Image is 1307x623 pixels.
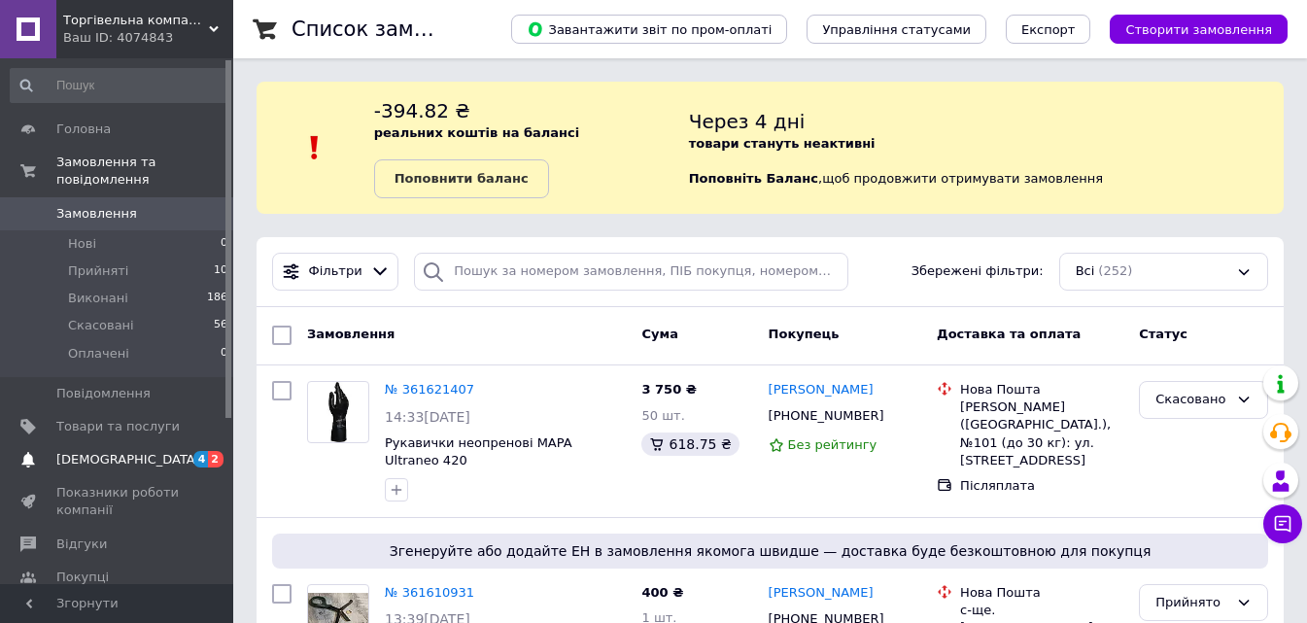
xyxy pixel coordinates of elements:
[68,290,128,307] span: Виконані
[207,290,227,307] span: 186
[1098,263,1132,278] span: (252)
[511,15,787,44] button: Завантажити звіт по пром-оплаті
[374,159,549,198] a: Поповнити баланс
[395,171,529,186] b: Поповнити баланс
[68,317,134,334] span: Скасовані
[56,451,200,468] span: [DEMOGRAPHIC_DATA]
[769,381,874,399] a: [PERSON_NAME]
[56,121,111,138] span: Головна
[385,382,474,397] a: № 361621407
[10,68,229,103] input: Пошук
[1125,22,1272,37] span: Створити замовлення
[1155,390,1228,410] div: Скасовано
[385,435,572,468] a: Рукавички неопренові MAPA Ultraneo 420
[56,385,151,402] span: Повідомлення
[689,97,1284,198] div: , щоб продовжити отримувати замовлення
[56,205,137,223] span: Замовлення
[208,451,224,467] span: 2
[1006,15,1091,44] button: Експорт
[56,418,180,435] span: Товари та послуги
[385,409,470,425] span: 14:33[DATE]
[1090,21,1288,36] a: Створити замовлення
[960,381,1123,398] div: Нова Пошта
[374,99,470,122] span: -394.82 ₴
[1110,15,1288,44] button: Створити замовлення
[56,569,109,586] span: Покупці
[309,262,362,281] span: Фільтри
[807,15,986,44] button: Управління статусами
[414,253,848,291] input: Пошук за номером замовлення, ПІБ покупця, номером телефону, Email, номером накладної
[68,235,96,253] span: Нові
[307,327,395,341] span: Замовлення
[822,22,971,37] span: Управління статусами
[214,262,227,280] span: 10
[1139,327,1187,341] span: Статус
[960,477,1123,495] div: Післяплата
[374,125,580,140] b: реальних коштів на балансі
[307,381,369,443] a: Фото товару
[63,29,233,47] div: Ваш ID: 4074843
[937,327,1081,341] span: Доставка та оплата
[788,437,877,452] span: Без рейтингу
[56,536,107,553] span: Відгуки
[221,235,227,253] span: 0
[1021,22,1076,37] span: Експорт
[960,398,1123,469] div: [PERSON_NAME] ([GEOGRAPHIC_DATA].), №101 (до 30 кг): ул. [STREET_ADDRESS]
[769,584,874,603] a: [PERSON_NAME]
[641,433,739,456] div: 618.75 ₴
[641,585,683,600] span: 400 ₴
[63,12,209,29] span: Торгівельна компанія "Захист UA"
[641,408,684,423] span: 50 шт.
[56,484,180,519] span: Показники роботи компанії
[300,133,329,162] img: :exclamation:
[641,327,677,341] span: Cума
[1263,504,1302,543] button: Чат з покупцем
[1076,262,1095,281] span: Всі
[765,403,888,429] div: [PHONE_NUMBER]
[193,451,209,467] span: 4
[689,110,806,133] span: Через 4 дні
[214,317,227,334] span: 56
[68,262,128,280] span: Прийняті
[689,136,876,151] b: товари стануть неактивні
[280,541,1260,561] span: Згенеруйте або додайте ЕН в замовлення якомога швидше — доставка буде безкоштовною для покупця
[911,262,1044,281] span: Збережені фільтри:
[641,382,696,397] span: 3 750 ₴
[527,20,772,38] span: Завантажити звіт по пром-оплаті
[68,345,129,363] span: Оплачені
[385,585,474,600] a: № 361610931
[689,171,818,186] b: Поповніть Баланс
[292,17,489,41] h1: Список замовлень
[308,382,368,442] img: Фото товару
[221,345,227,363] span: 0
[960,584,1123,602] div: Нова Пошта
[56,154,233,189] span: Замовлення та повідомлення
[1155,593,1228,613] div: Прийнято
[769,327,840,341] span: Покупець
